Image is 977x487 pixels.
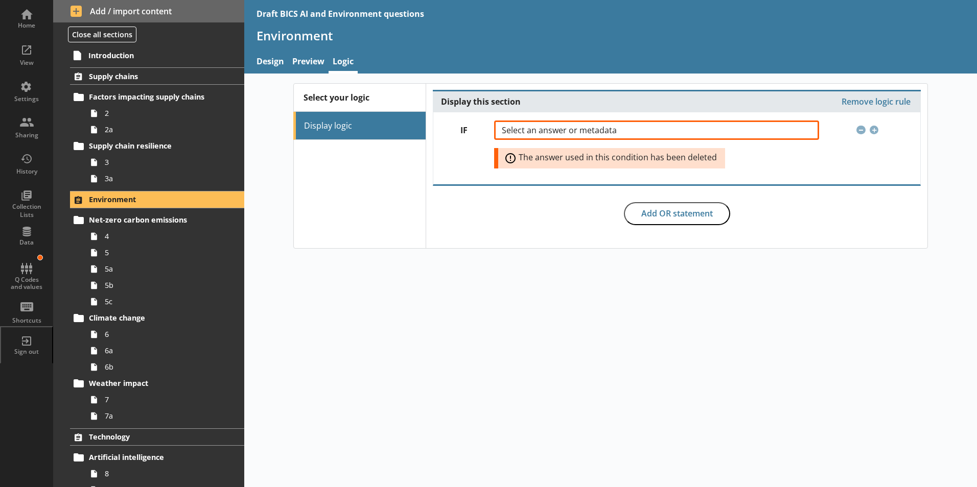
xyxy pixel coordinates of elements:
[105,411,218,421] span: 7a
[69,47,244,63] a: Introduction
[502,126,633,134] span: Select an answer or metadata
[75,212,244,310] li: Net-zero carbon emissions455a5b5c
[89,378,214,388] span: Weather impact
[105,329,218,339] span: 6
[70,138,244,154] a: Supply chain resilience
[68,27,136,42] button: Close all sections
[86,466,244,482] a: 8
[75,89,244,138] li: Factors impacting supply chains22a
[86,245,244,261] a: 5
[70,310,244,326] a: Climate change
[53,67,244,186] li: Supply chainsFactors impacting supply chains22aSupply chain resilience33a
[105,297,218,306] span: 5c
[105,469,218,478] span: 8
[70,449,244,466] a: Artificial intelligence
[86,343,244,359] a: 6a
[89,92,214,102] span: Factors impacting supply chains
[86,294,244,310] a: 5c
[288,52,329,74] a: Preview
[9,316,44,325] div: Shortcuts
[89,194,214,204] span: Environment
[75,310,244,375] li: Climate change66a6b
[75,138,244,187] li: Supply chain resilience33a
[70,212,244,228] a: Net-zero carbon emissions
[9,167,44,176] div: History
[105,248,218,257] span: 5
[433,125,494,136] label: IF
[105,346,218,355] span: 6a
[9,348,44,356] div: Sign out
[89,313,214,323] span: Climate change
[9,276,44,291] div: Q Codes and values
[86,408,244,424] a: 7a
[441,96,521,107] label: Display this section
[252,52,288,74] a: Design
[86,326,244,343] a: 6
[502,152,729,164] span: The answer used in this condition has been deleted
[624,202,730,226] button: Add OR statement
[105,362,218,372] span: 6b
[53,191,244,424] li: EnvironmentNet-zero carbon emissions455a5b5cClimate change66a6bWeather impact77a
[86,392,244,408] a: 7
[86,261,244,277] a: 5a
[75,375,244,424] li: Weather impact77a
[89,452,214,462] span: Artificial intelligence
[86,105,244,121] a: 2
[89,432,214,442] span: Technology
[9,21,44,30] div: Home
[257,28,965,43] h1: Environment
[840,95,913,108] button: Remove logic rule
[105,174,218,183] span: 3a
[70,89,244,105] a: Factors impacting supply chains
[9,238,44,247] div: Data
[105,395,218,404] span: 7
[86,121,244,138] a: 2a
[70,67,244,85] a: Supply chains
[105,264,218,274] span: 5a
[71,6,227,17] span: Add / import content
[70,191,244,208] a: Environment
[70,375,244,392] a: Weather impact
[88,51,214,60] span: Introduction
[105,108,218,118] span: 2
[89,215,214,225] span: Net-zero carbon emissions
[105,231,218,241] span: 4
[9,131,44,139] div: Sharing
[9,59,44,67] div: View
[86,277,244,294] a: 5b
[494,120,819,140] button: Select an answer or metadata
[9,95,44,103] div: Settings
[86,359,244,375] a: 6b
[86,154,244,171] a: 3
[70,428,244,446] a: Technology
[89,71,214,81] span: Supply chains
[86,171,244,187] a: 3a
[89,141,214,151] span: Supply chain resilience
[329,52,358,74] a: Logic
[9,203,44,218] div: Collection Lists
[105,157,218,167] span: 3
[86,228,244,245] a: 4
[294,84,426,112] h2: Select your logic
[105,125,218,134] span: 2a
[105,280,218,290] span: 5b
[257,8,424,19] div: Draft BICS AI and Environment questions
